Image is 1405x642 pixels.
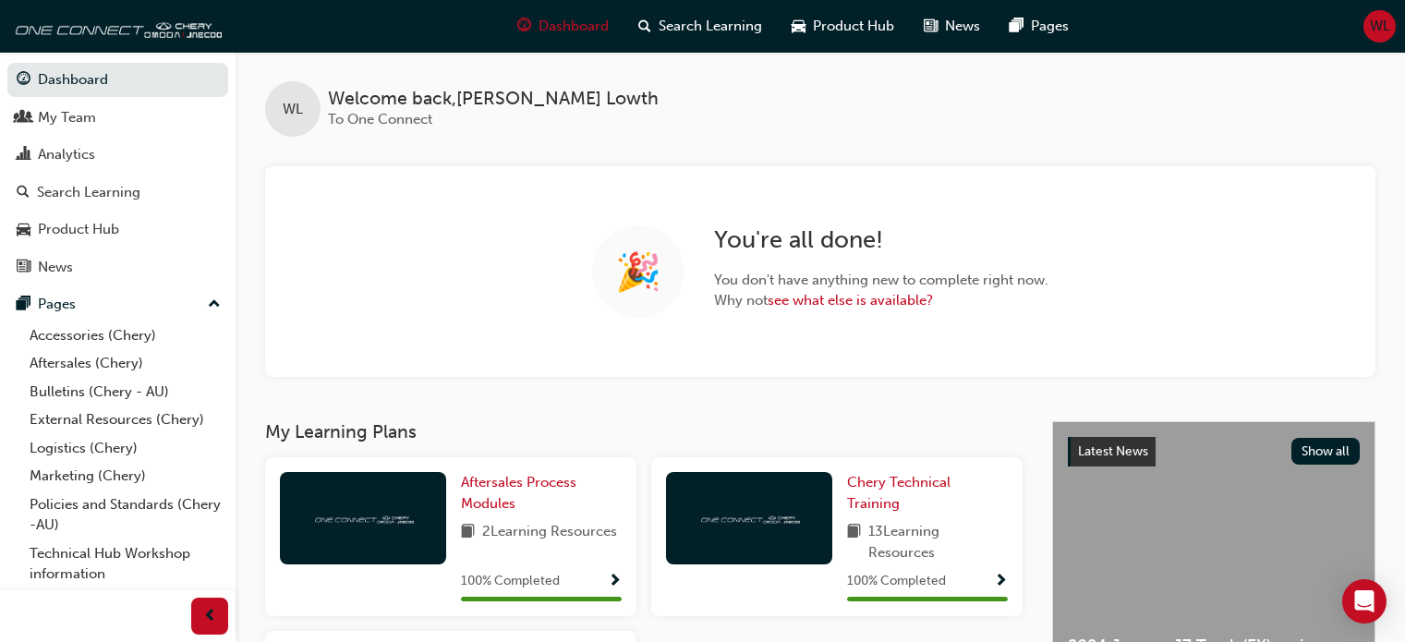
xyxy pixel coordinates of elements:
[461,521,475,544] span: book-icon
[7,59,228,287] button: DashboardMy TeamAnalyticsSearch LearningProduct HubNews
[461,474,576,512] span: Aftersales Process Modules
[517,15,531,38] span: guage-icon
[22,539,228,588] a: Technical Hub Workshop information
[847,474,951,512] span: Chery Technical Training
[1068,437,1360,466] a: Latest NewsShow all
[22,349,228,378] a: Aftersales (Chery)
[813,16,894,37] span: Product Hub
[638,15,651,38] span: search-icon
[461,571,560,592] span: 100 % Completed
[1291,438,1361,465] button: Show all
[847,521,861,563] span: book-icon
[17,147,30,164] span: chart-icon
[539,16,609,37] span: Dashboard
[847,472,1008,514] a: Chery Technical Training
[994,570,1008,593] button: Show Progress
[1078,443,1148,459] span: Latest News
[615,261,661,283] span: 🎉
[22,588,228,617] a: All Pages
[608,574,622,590] span: Show Progress
[203,605,217,628] span: prev-icon
[312,509,414,527] img: oneconnect
[7,63,228,97] a: Dashboard
[17,260,30,276] span: news-icon
[777,7,909,45] a: car-iconProduct Hub
[909,7,995,45] a: news-iconNews
[37,182,140,203] div: Search Learning
[7,138,228,172] a: Analytics
[17,185,30,201] span: search-icon
[17,297,30,313] span: pages-icon
[461,472,622,514] a: Aftersales Process Modules
[714,290,1048,311] span: Why not
[714,270,1048,291] span: You don ' t have anything new to complete right now.
[22,321,228,350] a: Accessories (Chery)
[208,293,221,317] span: up-icon
[1363,10,1396,42] button: WL
[659,16,762,37] span: Search Learning
[714,225,1048,255] h2: You ' re all done!
[38,257,73,278] div: News
[38,107,96,128] div: My Team
[38,294,76,315] div: Pages
[22,406,228,434] a: External Resources (Chery)
[847,571,946,592] span: 100 % Completed
[22,434,228,463] a: Logistics (Chery)
[328,111,432,127] span: To One Connect
[7,287,228,321] button: Pages
[482,521,617,544] span: 2 Learning Resources
[608,570,622,593] button: Show Progress
[792,15,805,38] span: car-icon
[924,15,938,38] span: news-icon
[1370,16,1390,37] span: WL
[945,16,980,37] span: News
[9,7,222,44] img: oneconnect
[38,219,119,240] div: Product Hub
[1342,579,1387,624] div: Open Intercom Messenger
[768,292,933,309] a: see what else is available?
[995,7,1084,45] a: pages-iconPages
[698,509,800,527] img: oneconnect
[328,89,659,110] span: Welcome back , [PERSON_NAME] Lowth
[1031,16,1069,37] span: Pages
[7,250,228,285] a: News
[7,212,228,247] a: Product Hub
[7,101,228,135] a: My Team
[1010,15,1023,38] span: pages-icon
[17,110,30,127] span: people-icon
[994,574,1008,590] span: Show Progress
[17,72,30,89] span: guage-icon
[503,7,624,45] a: guage-iconDashboard
[38,144,95,165] div: Analytics
[624,7,777,45] a: search-iconSearch Learning
[17,222,30,238] span: car-icon
[22,491,228,539] a: Policies and Standards (Chery -AU)
[283,99,303,120] span: WL
[22,378,228,406] a: Bulletins (Chery - AU)
[868,521,1008,563] span: 13 Learning Resources
[265,421,1023,442] h3: My Learning Plans
[7,176,228,210] a: Search Learning
[22,462,228,491] a: Marketing (Chery)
